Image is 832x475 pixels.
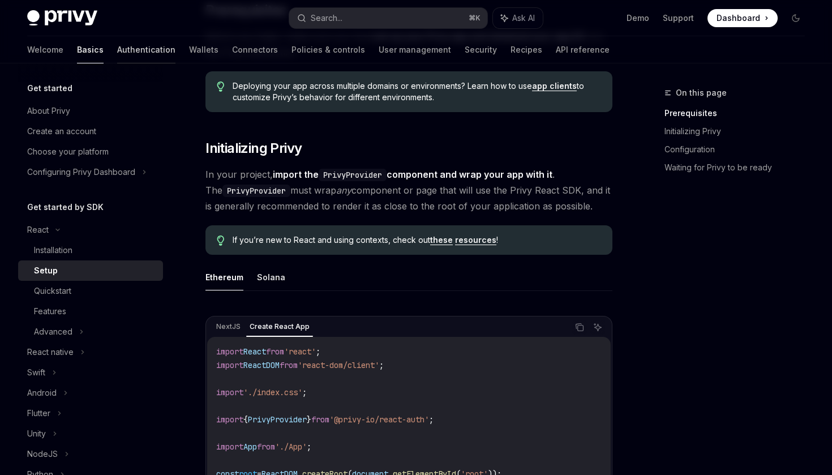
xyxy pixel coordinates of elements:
[243,360,280,370] span: ReactDOM
[572,320,587,335] button: Copy the contents from the code block
[664,159,814,177] a: Waiting for Privy to be ready
[27,345,74,359] div: React native
[216,414,243,425] span: import
[27,447,58,461] div: NodeJS
[302,387,307,397] span: ;
[243,414,248,425] span: {
[465,36,497,63] a: Security
[787,9,805,27] button: Toggle dark mode
[18,301,163,322] a: Features
[676,86,727,100] span: On this page
[189,36,218,63] a: Wallets
[429,414,434,425] span: ;
[664,140,814,159] a: Configuration
[273,169,552,180] strong: import the component and wrap your app with it
[27,406,50,420] div: Flutter
[18,121,163,142] a: Create an account
[511,36,542,63] a: Recipes
[217,82,225,92] svg: Tip
[34,325,72,339] div: Advanced
[280,360,298,370] span: from
[27,145,109,159] div: Choose your platform
[664,122,814,140] a: Initializing Privy
[27,223,49,237] div: React
[257,264,285,290] button: Solana
[455,235,496,245] a: resources
[216,387,243,397] span: import
[512,12,535,24] span: Ask AI
[532,81,577,91] a: app clients
[18,240,163,260] a: Installation
[284,346,316,357] span: 'react'
[266,346,284,357] span: from
[319,169,387,181] code: PrivyProvider
[27,125,96,138] div: Create an account
[27,386,57,400] div: Android
[216,346,243,357] span: import
[493,8,543,28] button: Ask AI
[469,14,481,23] span: ⌘ K
[707,9,778,27] a: Dashboard
[307,414,311,425] span: }
[18,101,163,121] a: About Privy
[27,165,135,179] div: Configuring Privy Dashboard
[18,260,163,281] a: Setup
[217,236,225,246] svg: Tip
[222,185,290,197] code: PrivyProvider
[329,414,429,425] span: '@privy-io/react-auth'
[34,243,72,257] div: Installation
[34,305,66,318] div: Features
[117,36,175,63] a: Authentication
[232,36,278,63] a: Connectors
[243,346,266,357] span: React
[289,8,487,28] button: Search...⌘K
[379,360,384,370] span: ;
[311,11,342,25] div: Search...
[379,36,451,63] a: User management
[311,414,329,425] span: from
[27,36,63,63] a: Welcome
[257,442,275,452] span: from
[18,281,163,301] a: Quickstart
[18,142,163,162] a: Choose your platform
[243,442,257,452] span: App
[216,360,243,370] span: import
[34,264,58,277] div: Setup
[233,80,601,103] span: Deploying your app across multiple domains or environments? Learn how to use to customize Privy’s...
[205,166,612,214] span: In your project, . The must wrap component or page that will use the Privy React SDK, and it is g...
[316,346,320,357] span: ;
[663,12,694,24] a: Support
[27,104,70,118] div: About Privy
[233,234,601,246] span: If you’re new to React and using contexts, check out !
[275,442,307,452] span: './App'
[291,36,365,63] a: Policies & controls
[556,36,610,63] a: API reference
[246,320,313,333] div: Create React App
[336,185,351,196] em: any
[27,200,104,214] h5: Get started by SDK
[27,10,97,26] img: dark logo
[430,235,453,245] a: these
[27,366,45,379] div: Swift
[243,387,302,397] span: './index.css'
[627,12,649,24] a: Demo
[27,82,72,95] h5: Get started
[307,442,311,452] span: ;
[248,414,307,425] span: PrivyProvider
[664,104,814,122] a: Prerequisites
[213,320,244,333] div: NextJS
[717,12,760,24] span: Dashboard
[216,442,243,452] span: import
[27,427,46,440] div: Unity
[34,284,71,298] div: Quickstart
[77,36,104,63] a: Basics
[298,360,379,370] span: 'react-dom/client'
[590,320,605,335] button: Ask AI
[205,139,302,157] span: Initializing Privy
[205,264,243,290] button: Ethereum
